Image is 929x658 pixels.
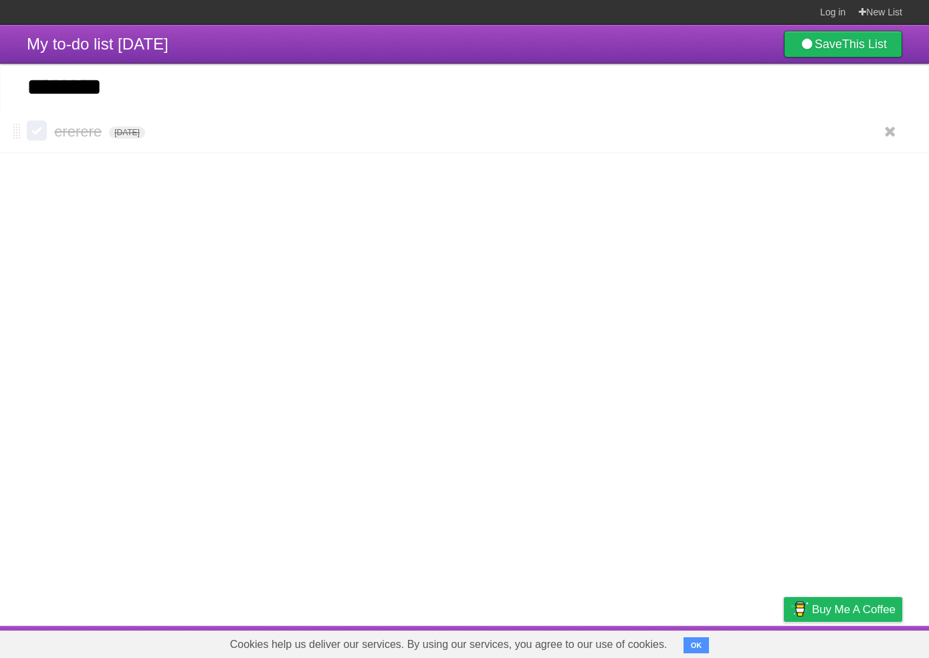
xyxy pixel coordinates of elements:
span: Cookies help us deliver our services. By using our services, you agree to our use of cookies. [217,631,681,658]
button: OK [684,637,710,653]
a: About [606,629,634,655]
a: Buy me a coffee [784,597,902,622]
a: Suggest a feature [818,629,902,655]
span: Buy me a coffee [812,598,896,621]
span: My to-do list [DATE] [27,35,169,53]
img: Buy me a coffee [791,598,809,621]
a: Privacy [766,629,801,655]
label: Done [27,120,47,141]
b: This List [842,37,887,51]
a: Terms [721,629,750,655]
span: [DATE] [109,127,145,139]
a: Developers [650,629,704,655]
a: SaveThis List [784,31,902,58]
span: ererere [54,123,105,140]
